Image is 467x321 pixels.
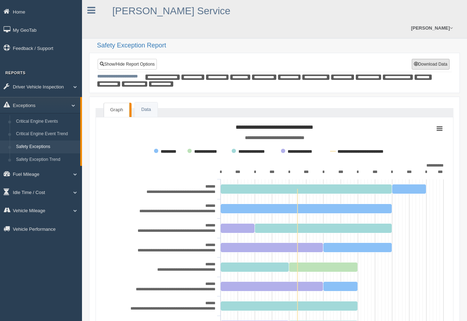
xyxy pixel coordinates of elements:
[412,59,450,70] button: Download Data
[135,102,157,117] a: Data
[98,59,157,70] a: Show/Hide Report Options
[407,18,456,38] a: [PERSON_NAME]
[13,141,80,153] a: Safety Exceptions
[104,103,129,117] a: Graph
[112,5,230,16] a: [PERSON_NAME] Service
[13,128,80,141] a: Critical Engine Event Trend
[13,115,80,128] a: Critical Engine Events
[13,153,80,166] a: Safety Exception Trend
